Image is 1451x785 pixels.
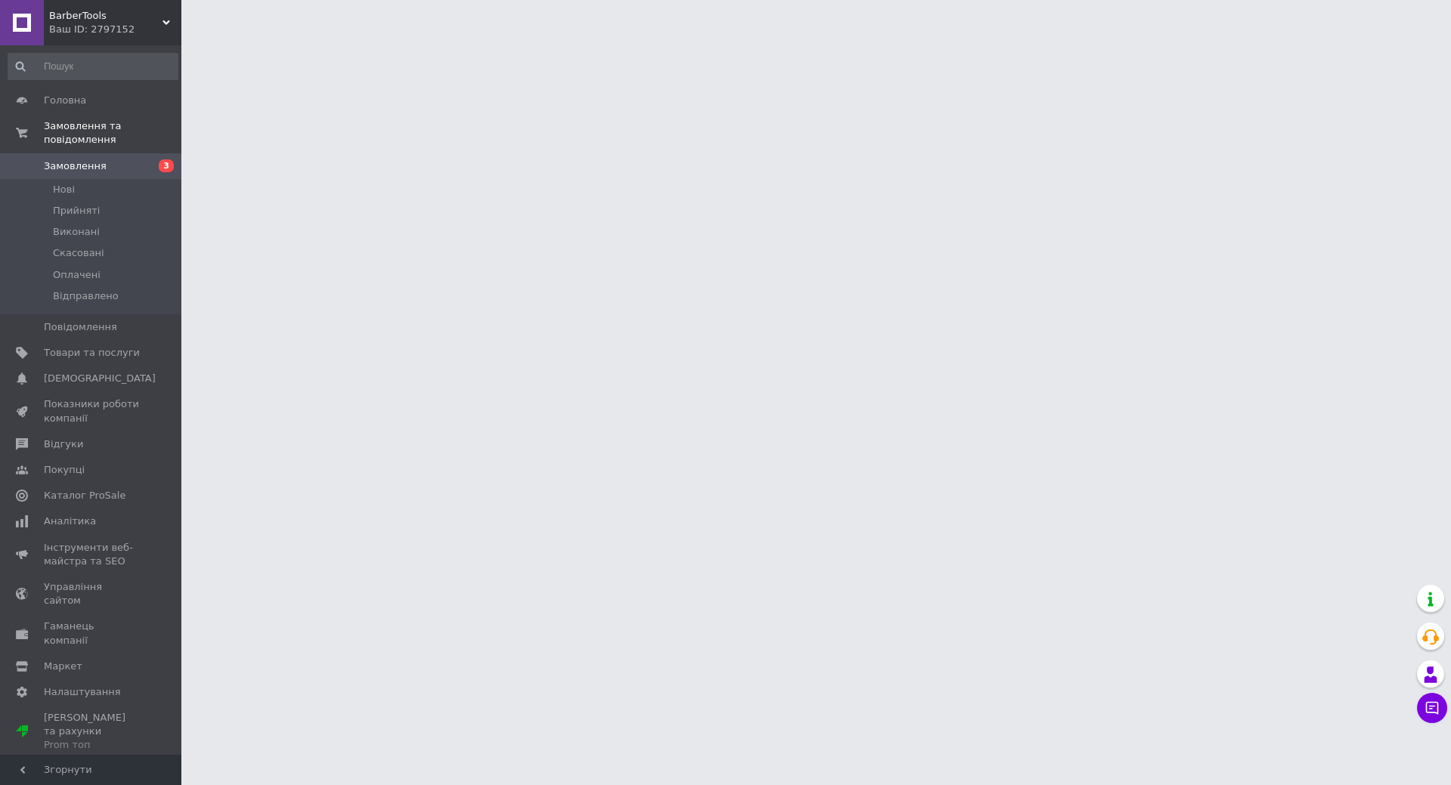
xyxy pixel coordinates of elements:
[44,320,117,334] span: Повідомлення
[53,246,104,260] span: Скасовані
[44,437,83,451] span: Відгуки
[1417,693,1447,723] button: Чат з покупцем
[44,463,85,477] span: Покупці
[44,346,140,360] span: Товари та послуги
[53,225,100,239] span: Виконані
[53,183,75,196] span: Нові
[44,738,140,752] div: Prom топ
[49,23,181,36] div: Ваш ID: 2797152
[44,119,181,147] span: Замовлення та повідомлення
[44,372,156,385] span: [DEMOGRAPHIC_DATA]
[49,9,162,23] span: BarberTools
[44,541,140,568] span: Інструменти веб-майстра та SEO
[44,711,140,753] span: [PERSON_NAME] та рахунки
[44,660,82,673] span: Маркет
[44,515,96,528] span: Аналітика
[44,580,140,607] span: Управління сайтом
[44,397,140,425] span: Показники роботи компанії
[159,159,174,172] span: 3
[8,53,178,80] input: Пошук
[44,159,107,173] span: Замовлення
[44,94,86,107] span: Головна
[53,204,100,218] span: Прийняті
[53,289,119,303] span: Відправлено
[44,489,125,502] span: Каталог ProSale
[53,268,101,282] span: Оплачені
[44,620,140,647] span: Гаманець компанії
[44,685,121,699] span: Налаштування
